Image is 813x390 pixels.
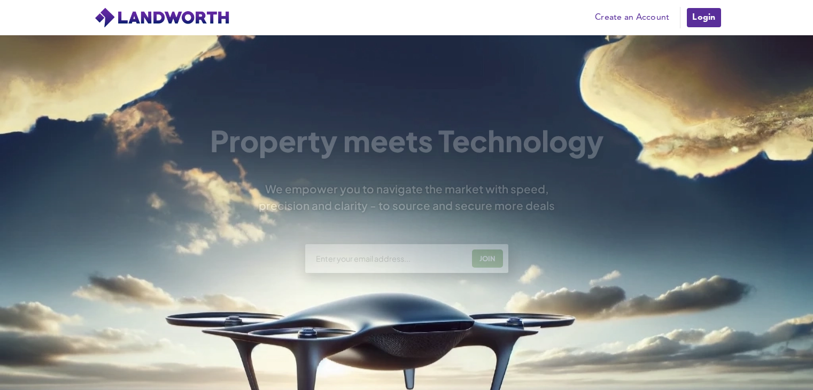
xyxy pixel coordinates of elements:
[686,7,722,28] a: Login
[472,249,503,268] button: JOIN
[590,10,675,26] a: Create an Account
[475,250,500,267] div: JOIN
[315,253,464,264] input: Enter your email address...
[244,181,569,214] div: We empower you to navigate the market with speed, precision and clarity - to source and secure mo...
[210,126,603,155] h1: Property meets Technology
